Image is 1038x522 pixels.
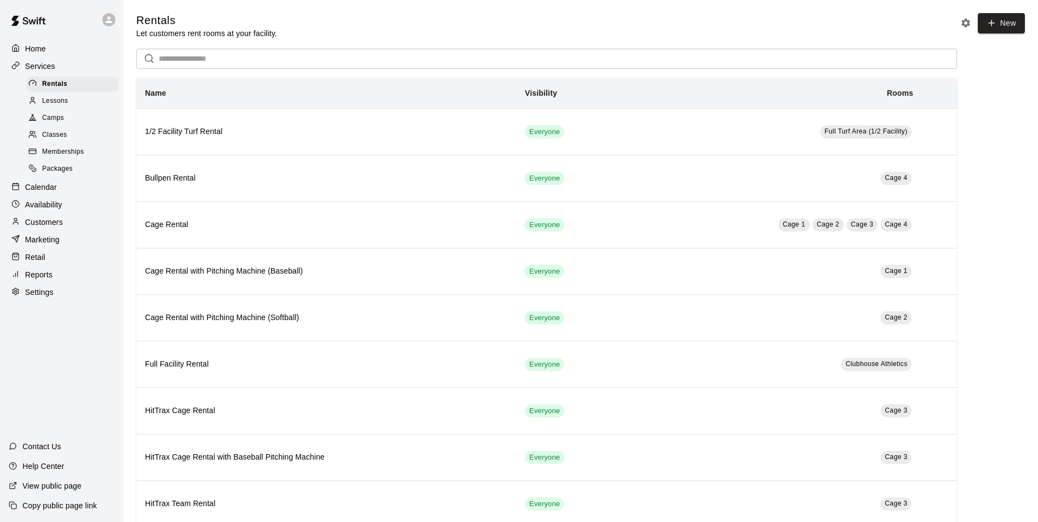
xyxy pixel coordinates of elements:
span: Cage 1 [885,267,907,275]
p: Services [25,61,55,72]
span: Cage 2 [885,314,907,321]
h6: Full Facility Rental [145,358,507,370]
div: This service is visible to all of your customers [525,451,564,464]
span: Memberships [42,147,84,158]
span: Cage 3 [885,407,907,414]
button: Rental settings [958,15,974,31]
div: Classes [26,127,119,143]
span: Everyone [525,173,564,184]
span: Cage 4 [885,221,907,228]
p: Reports [25,269,53,280]
span: Classes [42,130,67,141]
span: Cage 3 [851,221,873,228]
a: Calendar [9,179,114,195]
h6: HitTrax Team Rental [145,498,507,510]
div: Camps [26,111,119,126]
p: Settings [25,287,54,298]
div: This service is visible to all of your customers [525,125,564,138]
p: Contact Us [22,441,61,452]
p: Customers [25,217,63,228]
span: Cage 3 [885,500,907,507]
div: This service is visible to all of your customers [525,497,564,511]
span: Everyone [525,499,564,509]
p: Copy public page link [22,500,97,511]
a: Reports [9,266,114,283]
span: Clubhouse Athletics [845,360,907,368]
span: Everyone [525,266,564,277]
span: Cage 3 [885,453,907,461]
span: Packages [42,164,73,175]
h6: HitTrax Cage Rental with Baseball Pitching Machine [145,451,507,463]
a: Retail [9,249,114,265]
h6: Cage Rental [145,219,507,231]
a: Packages [26,161,123,178]
p: Marketing [25,234,60,245]
p: View public page [22,480,82,491]
span: Everyone [525,220,564,230]
span: Everyone [525,406,564,416]
a: Camps [26,110,123,127]
a: Services [9,58,114,74]
h6: Bullpen Rental [145,172,507,184]
div: Rentals [26,77,119,92]
span: Rentals [42,79,67,90]
h5: Rentals [136,13,277,28]
div: Lessons [26,94,119,109]
div: Packages [26,161,119,177]
p: Help Center [22,461,64,472]
span: Camps [42,113,64,124]
div: This service is visible to all of your customers [525,358,564,371]
b: Name [145,89,166,97]
h6: Cage Rental with Pitching Machine (Baseball) [145,265,507,277]
a: Classes [26,127,123,144]
div: Memberships [26,144,119,160]
h6: 1/2 Facility Turf Rental [145,126,507,138]
a: Availability [9,196,114,213]
a: Marketing [9,231,114,248]
h6: Cage Rental with Pitching Machine (Softball) [145,312,507,324]
div: This service is visible to all of your customers [525,172,564,185]
span: Full Turf Area (1/2 Facility) [825,127,908,135]
p: Calendar [25,182,57,193]
p: Let customers rent rooms at your facility. [136,28,277,39]
b: Rooms [887,89,913,97]
a: Rentals [26,76,123,92]
p: Availability [25,199,62,210]
span: Cage 4 [885,174,907,182]
div: This service is visible to all of your customers [525,311,564,324]
a: Customers [9,214,114,230]
p: Retail [25,252,45,263]
p: Home [25,43,46,54]
span: Cage 1 [782,221,805,228]
a: Memberships [26,144,123,161]
span: Everyone [525,453,564,463]
span: Cage 2 [817,221,839,228]
div: This service is visible to all of your customers [525,218,564,231]
a: New [978,13,1025,33]
span: Lessons [42,96,68,107]
h6: HitTrax Cage Rental [145,405,507,417]
div: This service is visible to all of your customers [525,265,564,278]
a: Lessons [26,92,123,109]
span: Everyone [525,127,564,137]
span: Everyone [525,313,564,323]
span: Everyone [525,359,564,370]
a: Settings [9,284,114,300]
a: Home [9,40,114,57]
b: Visibility [525,89,557,97]
div: This service is visible to all of your customers [525,404,564,417]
